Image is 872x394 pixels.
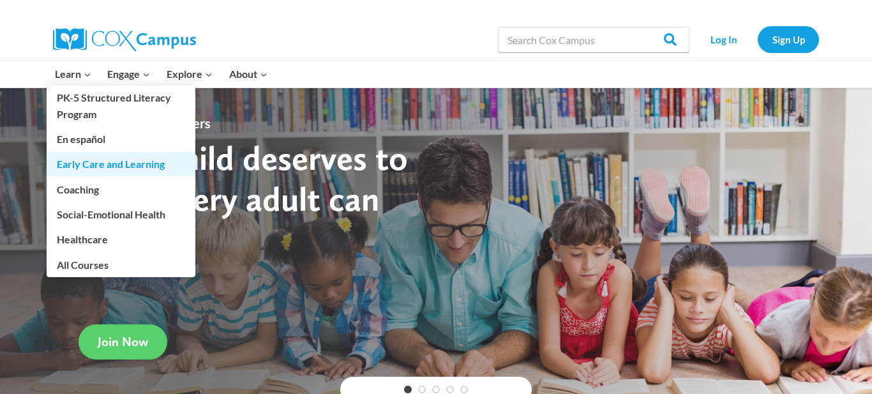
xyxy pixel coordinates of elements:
button: Child menu of Engage [100,61,159,87]
nav: Secondary Navigation [696,26,819,52]
a: Early Care and Learning [47,152,195,176]
a: Coaching [47,177,195,201]
nav: Primary Navigation [47,61,275,87]
button: Child menu of Explore [158,61,221,87]
a: PK-5 Structured Literacy Program [47,86,195,126]
img: Cox Campus [53,28,196,51]
input: Search Cox Campus [498,27,689,52]
span: Join Now [98,334,148,349]
button: Child menu of About [221,61,276,87]
a: Healthcare [47,227,195,252]
a: Sign Up [758,26,819,52]
strong: Every child deserves to read. Every adult can help. [79,137,408,259]
a: All Courses [47,252,195,277]
a: Log In [696,26,751,52]
a: En español [47,127,195,151]
button: Child menu of Learn [47,61,100,87]
a: Social-Emotional Health [47,202,195,227]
